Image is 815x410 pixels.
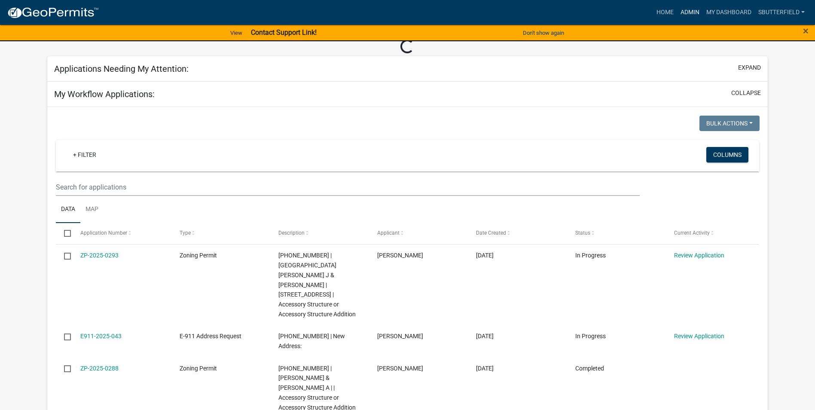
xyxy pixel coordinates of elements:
[180,333,241,340] span: E-911 Address Request
[377,333,423,340] span: Sheila Butterfield
[476,230,506,236] span: Date Created
[476,365,494,372] span: 09/11/2025
[699,116,760,131] button: Bulk Actions
[575,333,606,340] span: In Progress
[180,252,217,259] span: Zoning Permit
[666,223,765,244] datatable-header-cell: Current Activity
[377,230,400,236] span: Applicant
[468,223,567,244] datatable-header-cell: Date Created
[803,25,809,37] span: ×
[180,230,191,236] span: Type
[227,26,246,40] a: View
[278,230,305,236] span: Description
[270,223,369,244] datatable-header-cell: Description
[377,365,423,372] span: Sheila Butterfield
[377,252,423,259] span: Sheila Butterfield
[567,223,665,244] datatable-header-cell: Status
[56,178,640,196] input: Search for applications
[476,333,494,340] span: 09/16/2025
[575,365,604,372] span: Completed
[80,252,119,259] a: ZP-2025-0293
[575,230,590,236] span: Status
[180,365,217,372] span: Zoning Permit
[369,223,468,244] datatable-header-cell: Applicant
[80,365,119,372] a: ZP-2025-0288
[803,26,809,36] button: Close
[278,333,345,349] span: 57-010-1197 | New Address:
[575,252,606,259] span: In Progress
[677,4,703,21] a: Admin
[674,230,710,236] span: Current Activity
[674,333,724,340] a: Review Application
[278,252,356,318] span: 39-010-3020 | CHESTER, DARWIN J & GRACE | 3314 BEAVER RD | Accessory Structure or Accessory Struc...
[54,64,189,74] h5: Applications Needing My Attention:
[80,230,127,236] span: Application Number
[72,223,171,244] datatable-header-cell: Application Number
[66,147,103,162] a: + Filter
[674,252,724,259] a: Review Application
[80,196,104,223] a: Map
[653,4,677,21] a: Home
[56,196,80,223] a: Data
[56,223,72,244] datatable-header-cell: Select
[251,28,317,37] strong: Contact Support Link!
[171,223,270,244] datatable-header-cell: Type
[476,252,494,259] span: 09/16/2025
[755,4,808,21] a: Sbutterfield
[519,26,568,40] button: Don't show again
[731,89,761,98] button: collapse
[703,4,755,21] a: My Dashboard
[54,89,155,99] h5: My Workflow Applications:
[738,63,761,72] button: expand
[80,333,122,340] a: E911-2025-043
[706,147,748,162] button: Columns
